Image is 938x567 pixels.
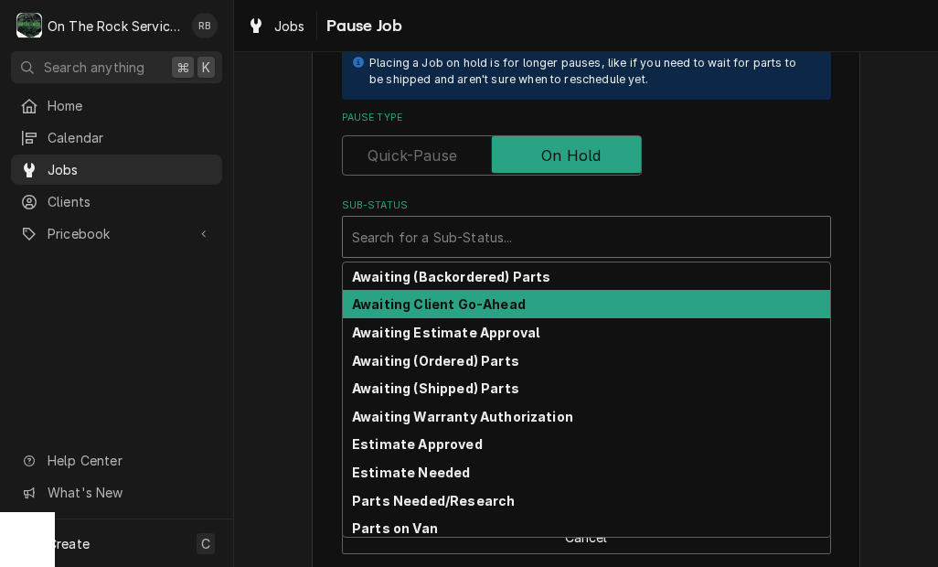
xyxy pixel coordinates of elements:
[352,353,519,369] strong: Awaiting (Ordered) Parts
[11,51,222,83] button: Search anything⌘K
[48,16,182,36] div: On The Rock Services
[342,111,831,125] label: Pause Type
[342,198,831,213] label: Sub-Status
[16,13,42,38] div: On The Rock Services's Avatar
[48,160,213,179] span: Jobs
[352,296,526,312] strong: Awaiting Client Go-Ahead
[369,55,813,89] div: Placing a Job on hold is for longer pauses, like if you need to wait for parts to be shipped and ...
[16,13,42,38] div: O
[11,219,222,249] a: Go to Pricebook
[342,520,831,554] button: Cancel
[352,520,438,536] strong: Parts on Van
[352,325,539,340] strong: Awaiting Estimate Approval
[352,409,573,424] strong: Awaiting Warranty Authorization
[192,13,218,38] div: RB
[352,269,550,284] strong: Awaiting (Backordered) Parts
[48,483,211,502] span: What's New
[11,123,222,153] a: Calendar
[176,58,189,77] span: ⌘
[48,224,186,243] span: Pricebook
[274,16,305,36] span: Jobs
[192,13,218,38] div: Ray Beals's Avatar
[48,536,90,551] span: Create
[48,96,213,115] span: Home
[352,436,483,452] strong: Estimate Approved
[352,493,515,508] strong: Parts Needed/Research
[240,11,313,41] a: Jobs
[201,534,210,553] span: C
[202,58,210,77] span: K
[11,155,222,185] a: Jobs
[321,14,402,38] span: Pause Job
[11,445,222,476] a: Go to Help Center
[11,477,222,508] a: Go to What's New
[342,111,831,176] div: Pause Type
[44,58,144,77] span: Search anything
[48,451,211,470] span: Help Center
[352,380,519,396] strong: Awaiting (Shipped) Parts
[342,198,831,258] div: Sub-Status
[352,465,470,480] strong: Estimate Needed
[48,192,213,211] span: Clients
[48,128,213,147] span: Calendar
[11,187,222,217] a: Clients
[11,91,222,121] a: Home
